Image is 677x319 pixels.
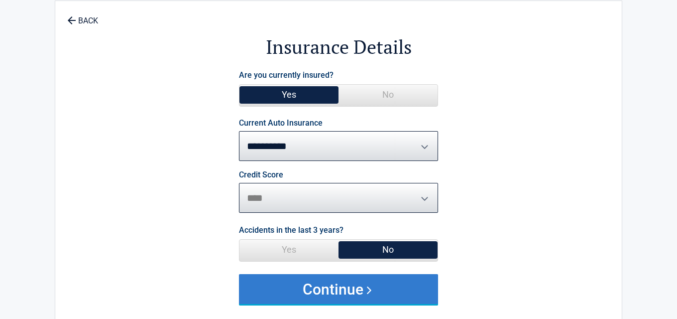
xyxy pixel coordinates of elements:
[239,223,343,237] label: Accidents in the last 3 years?
[239,119,323,127] label: Current Auto Insurance
[239,85,338,105] span: Yes
[338,240,438,260] span: No
[65,7,100,25] a: BACK
[239,68,334,82] label: Are you currently insured?
[239,240,338,260] span: Yes
[338,85,438,105] span: No
[110,34,567,60] h2: Insurance Details
[239,171,283,179] label: Credit Score
[239,274,438,304] button: Continue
